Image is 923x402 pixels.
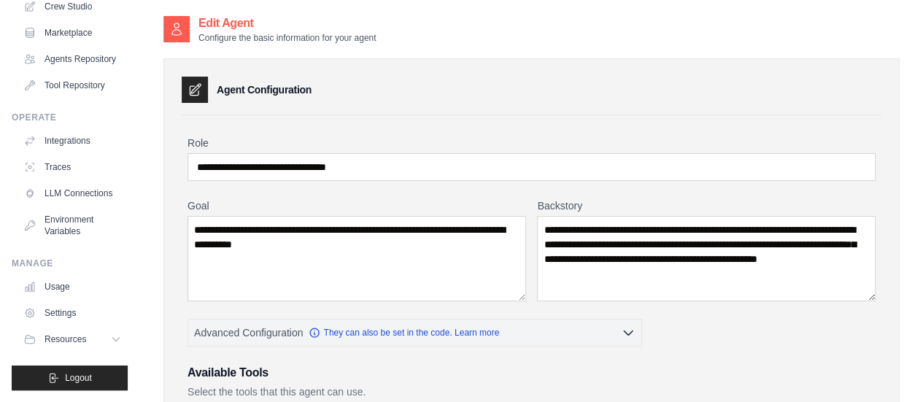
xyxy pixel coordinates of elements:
a: Traces [18,155,128,179]
label: Goal [188,198,525,213]
div: Operate [12,112,128,123]
button: Resources [18,328,128,351]
a: They can also be set in the code. Learn more [309,327,499,339]
a: LLM Connections [18,182,128,205]
h3: Agent Configuration [217,82,312,97]
button: Logout [12,366,128,390]
a: Environment Variables [18,208,128,243]
a: Integrations [18,129,128,152]
h2: Edit Agent [198,15,376,32]
p: Select the tools that this agent can use. [188,384,876,399]
a: Marketplace [18,21,128,45]
span: Resources [45,333,86,345]
p: Configure the basic information for your agent [198,32,376,44]
label: Backstory [537,198,876,213]
span: Logout [65,372,92,384]
label: Role [188,136,876,150]
button: Advanced Configuration They can also be set in the code. Learn more [188,320,641,346]
div: Manage [12,258,128,269]
a: Tool Repository [18,74,128,97]
span: Advanced Configuration [194,325,303,340]
h3: Available Tools [188,364,876,382]
a: Settings [18,301,128,325]
a: Usage [18,275,128,298]
a: Agents Repository [18,47,128,71]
